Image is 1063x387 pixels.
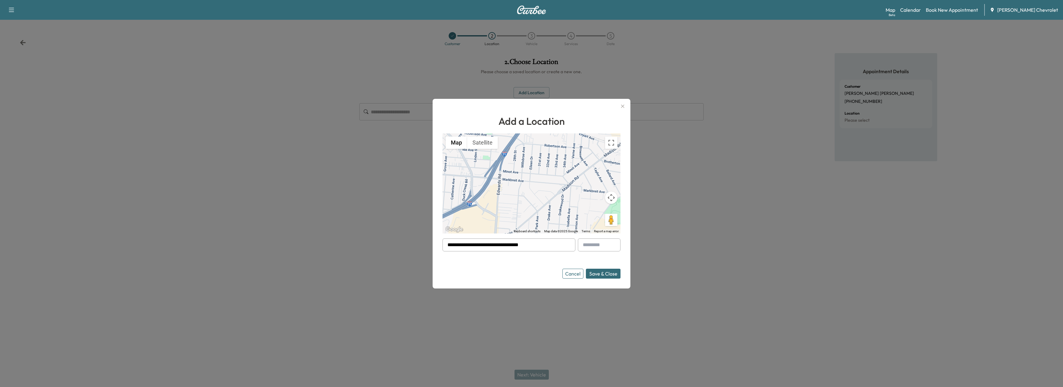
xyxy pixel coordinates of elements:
[446,137,467,149] button: Show street map
[444,225,464,233] img: Google
[605,191,617,204] button: Map camera controls
[444,225,464,233] a: Open this area in Google Maps (opens a new window)
[926,6,978,14] a: Book New Appointment
[605,137,617,149] button: Toggle fullscreen view
[605,214,617,226] button: Drag Pegman onto the map to open Street View
[582,229,590,233] a: Terms
[544,229,578,233] span: Map data ©2025 Google
[517,6,546,14] img: Curbee Logo
[514,229,540,233] button: Keyboard shortcuts
[900,6,921,14] a: Calendar
[889,13,895,17] div: Beta
[997,6,1058,14] span: [PERSON_NAME] Chevrolet
[562,269,583,279] button: Cancel
[586,269,620,279] button: Save & Close
[886,6,895,14] a: MapBeta
[443,114,620,128] h1: Add a Location
[594,229,619,233] a: Report a map error
[467,137,498,149] button: Show satellite imagery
